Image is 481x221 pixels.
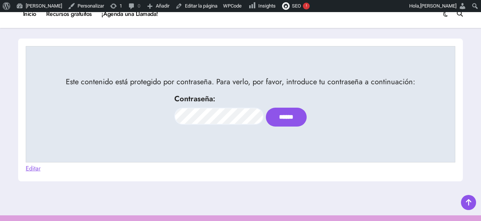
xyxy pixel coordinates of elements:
[97,4,163,24] a: ¡Agenda una Llamada!
[258,3,276,9] span: Insights
[292,3,301,9] span: SEO
[26,164,40,173] a: Editar
[174,108,264,125] input: Contraseña:
[44,76,437,88] p: Este contenido está protegido por contraseña. Para verlo, por favor, introduce tu contraseña a co...
[420,3,456,9] span: [PERSON_NAME]
[174,93,264,132] label: Contraseña:
[18,4,41,24] a: Inicio
[41,4,97,24] a: Recursos gratuitos
[303,3,310,9] div: !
